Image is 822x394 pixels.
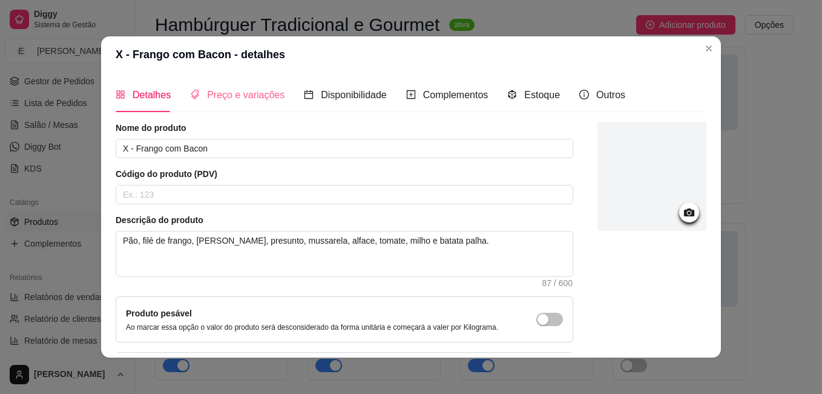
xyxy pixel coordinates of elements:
[126,322,498,332] p: Ao marcar essa opção o valor do produto será desconsiderado da forma unitária e começará a valer ...
[116,185,573,204] input: Ex.: 123
[406,90,416,99] span: plus-square
[116,232,573,276] textarea: Pão, filé de frango, [PERSON_NAME], presunto, mussarela, alface, tomate, milho e batata palha.
[101,36,721,73] header: X - Frango com Bacon - detalhes
[321,90,387,100] span: Disponibilidade
[579,90,589,99] span: info-circle
[116,214,573,226] article: Descrição do produto
[190,90,200,99] span: tags
[133,90,171,100] span: Detalhes
[699,39,718,58] button: Close
[423,90,488,100] span: Complementos
[524,90,560,100] span: Estoque
[116,90,125,99] span: appstore
[596,90,625,100] span: Outros
[507,90,517,99] span: code-sandbox
[116,168,573,180] article: Código do produto (PDV)
[116,139,573,158] input: Ex.: Hamburguer de costela
[116,122,573,134] article: Nome do produto
[207,90,284,100] span: Preço e variações
[126,309,192,318] label: Produto pesável
[304,90,314,99] span: calendar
